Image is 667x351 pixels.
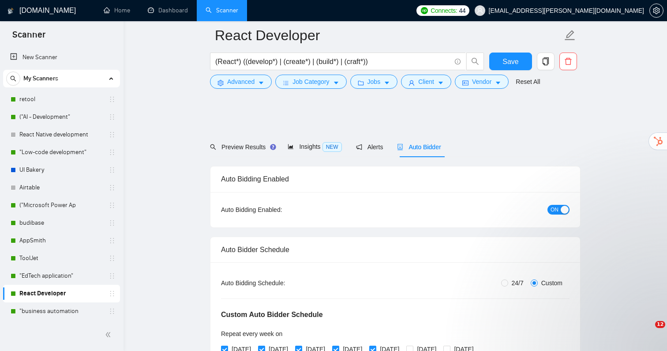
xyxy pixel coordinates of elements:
[19,249,103,267] a: ToolJet
[19,143,103,161] a: "Low-code development"
[438,79,444,86] span: caret-down
[109,166,116,174] span: holder
[288,143,294,150] span: area-chart
[19,267,103,285] a: "EdTech application"
[358,79,364,86] span: folder
[104,7,130,14] a: homeHome
[560,57,577,65] span: delete
[217,79,224,86] span: setting
[7,75,20,82] span: search
[19,126,103,143] a: React Native development
[109,96,116,103] span: holder
[19,232,103,249] a: AppSmith
[489,53,532,70] button: Save
[559,53,577,70] button: delete
[288,143,341,150] span: Insights
[109,308,116,315] span: holder
[333,79,339,86] span: caret-down
[19,179,103,196] a: Airtable
[221,278,337,288] div: Auto Bidding Schedule:
[495,79,501,86] span: caret-down
[516,77,540,87] a: Reset All
[109,184,116,191] span: holder
[408,79,415,86] span: user
[650,7,663,14] span: setting
[19,302,103,320] a: "business automation
[109,290,116,297] span: holder
[109,113,116,121] span: holder
[356,144,362,150] span: notification
[421,7,428,14] img: upwork-logo.png
[10,49,113,66] a: New Scanner
[210,143,274,151] span: Preview Results
[283,79,289,86] span: bars
[472,77,491,87] span: Vendor
[215,56,451,67] input: Search Freelance Jobs...
[221,330,282,337] span: Repeat every week on
[537,53,555,70] button: copy
[109,219,116,226] span: holder
[462,79,468,86] span: idcard
[221,205,337,215] div: Auto Bidding Enabled:
[356,143,383,151] span: Alerts
[537,57,554,65] span: copy
[401,75,451,89] button: userClientcaret-down
[109,272,116,279] span: holder
[148,7,188,14] a: dashboardDashboard
[269,143,277,151] div: Tooltip anchor
[637,321,658,342] iframe: Intercom live chat
[431,6,457,15] span: Connects:
[275,75,346,89] button: barsJob Categorycaret-down
[210,144,216,150] span: search
[292,77,329,87] span: Job Category
[467,57,483,65] span: search
[221,166,570,192] div: Auto Bidding Enabled
[367,77,381,87] span: Jobs
[459,6,466,15] span: 44
[19,91,103,108] a: retool
[109,202,116,209] span: holder
[109,149,116,156] span: holder
[466,53,484,70] button: search
[418,77,434,87] span: Client
[221,309,323,320] h5: Custom Auto Bidder Schedule
[19,108,103,126] a: ("AI - Development"
[322,142,342,152] span: NEW
[649,4,663,18] button: setting
[350,75,398,89] button: folderJobscaret-down
[23,70,58,87] span: My Scanners
[109,255,116,262] span: holder
[3,49,120,66] li: New Scanner
[397,144,403,150] span: robot
[551,205,558,215] span: ON
[649,7,663,14] a: setting
[109,237,116,244] span: holder
[19,285,103,302] a: React Developer
[455,59,461,64] span: info-circle
[221,237,570,262] div: Auto Bidder Schedule
[5,28,52,47] span: Scanner
[455,75,509,89] button: idcardVendorcaret-down
[564,30,576,41] span: edit
[210,75,272,89] button: settingAdvancedcaret-down
[215,24,562,46] input: Scanner name...
[384,79,390,86] span: caret-down
[7,4,14,18] img: logo
[19,196,103,214] a: ("Microsoft Power Ap
[19,214,103,232] a: budibase
[6,72,20,86] button: search
[655,321,665,328] span: 12
[206,7,238,14] a: searchScanner
[502,56,518,67] span: Save
[227,77,255,87] span: Advanced
[109,131,116,138] span: holder
[397,143,441,151] span: Auto Bidder
[258,79,264,86] span: caret-down
[105,330,114,339] span: double-left
[19,161,103,179] a: UI Bakery
[477,8,483,14] span: user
